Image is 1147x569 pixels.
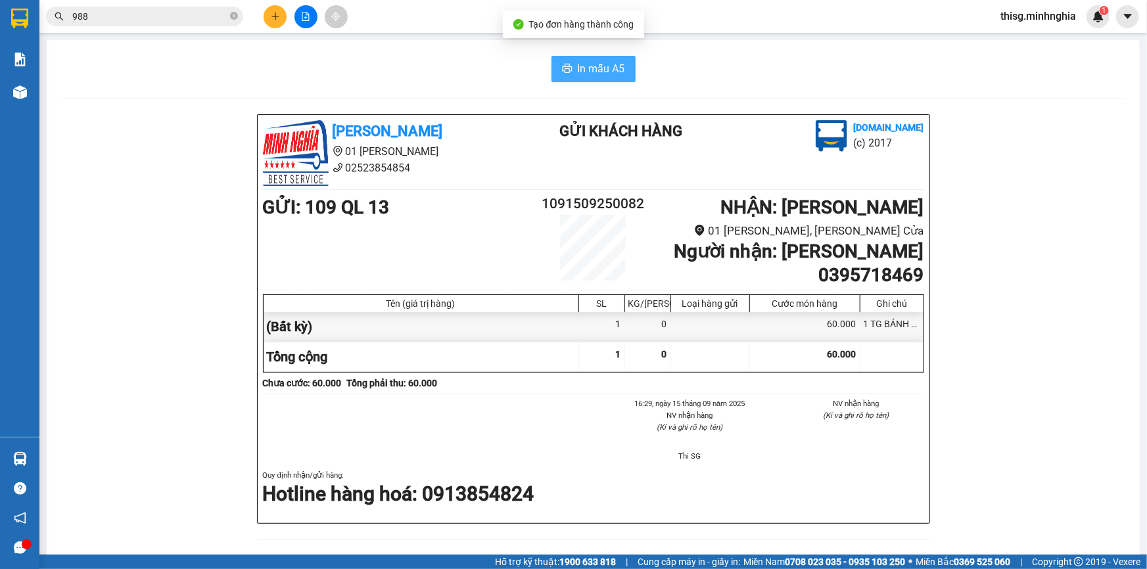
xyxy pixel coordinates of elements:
b: Người nhận : [PERSON_NAME] 0395718469 [674,240,924,286]
div: 1 [579,312,625,342]
b: [PERSON_NAME] [76,9,186,25]
b: NHẬN : [PERSON_NAME] [720,196,924,218]
button: plus [264,5,287,28]
span: plus [271,12,280,21]
span: | [1020,555,1022,569]
b: GỬI : 109 QL 13 [263,196,390,218]
sup: 1 [1100,6,1109,15]
span: thisg.minhnghia [990,8,1087,24]
span: caret-down [1122,11,1134,22]
span: Miền Bắc [916,555,1010,569]
li: Thi SG [622,450,758,462]
span: copyright [1074,557,1083,566]
b: [PERSON_NAME] [333,123,443,139]
i: (Kí và ghi rõ họ tên) [657,422,722,432]
span: Hỗ trợ kỹ thuật: [495,555,616,569]
span: environment [76,32,86,42]
span: message [14,541,26,554]
div: SL [582,298,621,309]
span: notification [14,512,26,524]
li: 16:29, ngày 15 tháng 09 năm 2025 [622,398,758,409]
div: Quy định nhận/gửi hàng : [263,469,924,508]
span: phone [76,48,86,58]
img: logo.jpg [263,120,329,186]
img: warehouse-icon [13,452,27,466]
span: Tổng cộng [267,349,328,365]
img: logo-vxr [11,9,28,28]
input: Tìm tên, số ĐT hoặc mã đơn [72,9,227,24]
div: (Bất kỳ) [264,312,579,342]
span: close-circle [230,12,238,20]
strong: Hotline hàng hoá: 0913854824 [263,482,534,505]
img: solution-icon [13,53,27,66]
div: KG/[PERSON_NAME] [628,298,667,309]
div: Loại hàng gửi [674,298,746,309]
span: 60.000 [828,349,856,359]
span: Miền Nam [743,555,905,569]
span: check-circle [513,19,524,30]
span: phone [333,162,343,173]
i: (Kí và ghi rõ họ tên) [824,411,889,420]
div: Ghi chú [864,298,920,309]
strong: 1900 633 818 [559,557,616,567]
b: Gửi khách hàng [559,123,682,139]
span: aim [331,12,340,21]
div: Cước món hàng [753,298,856,309]
span: environment [694,225,705,236]
li: 02523854854 [6,45,250,62]
strong: 0708 023 035 - 0935 103 250 [785,557,905,567]
span: search [55,12,64,21]
img: warehouse-icon [13,85,27,99]
div: 0 [625,312,671,342]
div: 60.000 [750,312,860,342]
li: 01 [PERSON_NAME] [6,29,250,45]
span: 1 [1102,6,1106,15]
span: ⚪️ [908,559,912,564]
button: printerIn mẫu A5 [551,56,636,82]
span: | [626,555,628,569]
li: NV nhận hàng [789,398,924,409]
span: Tạo đơn hàng thành công [529,19,634,30]
span: 1 [616,349,621,359]
li: (c) 2017 [854,135,924,151]
img: logo.jpg [816,120,847,152]
b: Chưa cước : 60.000 [263,378,342,388]
li: 01 [PERSON_NAME], [PERSON_NAME] Cửa [648,222,924,240]
div: Tên (giá trị hàng) [267,298,575,309]
img: logo.jpg [6,6,72,72]
span: question-circle [14,482,26,495]
img: icon-new-feature [1092,11,1104,22]
span: printer [562,63,573,76]
b: GỬI : 109 QL 13 [6,82,133,104]
div: 1 TG BÁNH TRÁNG [860,312,924,342]
li: 01 [PERSON_NAME] [263,143,507,160]
b: Tổng phải thu: 60.000 [347,378,438,388]
li: 02523854854 [263,160,507,176]
span: In mẫu A5 [578,60,625,77]
h2: 1091509250082 [538,193,649,215]
button: aim [325,5,348,28]
span: file-add [301,12,310,21]
li: NV nhận hàng [622,409,758,421]
span: 0 [662,349,667,359]
strong: 0369 525 060 [954,557,1010,567]
span: environment [333,146,343,156]
button: file-add [294,5,317,28]
button: caret-down [1116,5,1139,28]
b: [DOMAIN_NAME] [854,122,924,133]
span: close-circle [230,11,238,23]
span: Cung cấp máy in - giấy in: [638,555,740,569]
